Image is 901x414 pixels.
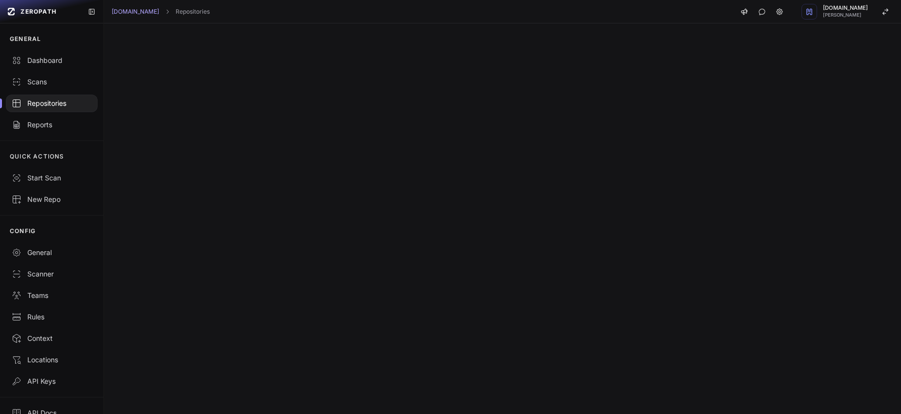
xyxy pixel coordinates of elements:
div: Repositories [12,99,92,108]
div: Reports [12,120,92,130]
div: Scanner [12,269,92,279]
div: Locations [12,355,92,365]
div: Rules [12,312,92,322]
div: Scans [12,77,92,87]
span: [PERSON_NAME] [823,13,868,18]
div: General [12,248,92,257]
a: ZEROPATH [4,4,80,20]
p: CONFIG [10,227,36,235]
span: ZEROPATH [20,8,57,16]
div: Context [12,334,92,343]
a: [DOMAIN_NAME] [112,8,159,16]
div: Start Scan [12,173,92,183]
span: [DOMAIN_NAME] [823,5,868,11]
div: Teams [12,291,92,300]
div: New Repo [12,195,92,204]
p: QUICK ACTIONS [10,153,64,160]
a: Repositories [176,8,210,16]
p: GENERAL [10,35,41,43]
div: API Keys [12,376,92,386]
svg: chevron right, [164,8,171,15]
div: Dashboard [12,56,92,65]
nav: breadcrumb [112,8,210,16]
